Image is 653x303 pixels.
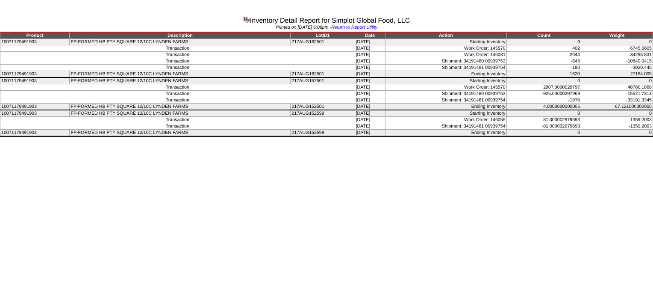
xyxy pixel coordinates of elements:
td: -1359.2003 [581,123,653,130]
td: 0 [581,39,653,45]
td: 217AUG162501 [291,71,355,78]
td: Action [385,32,506,39]
img: graph.gif [243,16,250,23]
td: [DATE] [355,97,385,104]
td: Transaction [0,97,355,104]
td: Work Order: 145570 [385,84,506,91]
td: Transaction [0,91,355,97]
td: -180 [506,65,581,71]
td: [DATE] [355,77,385,84]
td: 48780.1868 [581,84,653,91]
td: Work Order: 146081 [385,52,506,58]
td: 2907.0000029797 [506,84,581,91]
td: 0 [506,39,581,45]
td: Ending Inventory [385,130,506,137]
td: 27184.005 [581,71,653,78]
td: Weight [581,32,653,39]
td: -81.000002979693 [506,123,581,130]
a: Return to Report Utility [331,25,377,30]
td: [DATE] [355,84,385,91]
td: [DATE] [355,110,385,117]
td: Starting Inventory [385,110,506,117]
td: Date [355,32,385,39]
td: Shipment: 34191480 00939753 [385,58,506,65]
td: Shipment: 34191481 00939754 [385,65,506,71]
td: Transaction [0,123,355,130]
td: FP-FORMED HB PTY SQUARE 12/10C LYNDEN FARMS [70,71,291,78]
td: FP-FORMED HB PTY SQUARE 12/10C LYNDEN FARMS [70,130,291,137]
td: 1620 [506,71,581,78]
td: 402 [506,45,581,52]
td: LotID1 [291,32,355,39]
td: 10071179491903 [0,39,70,45]
td: 0 [581,77,653,84]
td: 2044 [506,52,581,58]
td: Starting Inventory [385,39,506,45]
td: Description [70,32,291,39]
td: 34298.831 [581,52,653,58]
td: [DATE] [355,58,385,65]
td: Work Order: 146055 [385,117,506,123]
td: -10840.0415 [581,58,653,65]
td: [DATE] [355,45,385,52]
td: Work Order: 145570 [385,45,506,52]
td: 81.000002979693 [506,117,581,123]
td: 0 [581,110,653,117]
td: Ending Inventory [385,104,506,110]
td: 217AUG152599 [291,130,355,137]
td: 217AUG152599 [291,110,355,117]
td: 0 [581,130,653,137]
td: Starting Inventory [385,77,506,84]
td: [DATE] [355,71,385,78]
td: Ending Inventory [385,71,506,78]
td: 10071179491903 [0,104,70,110]
td: FP-FORMED HB PTY SQUARE 12/10C LYNDEN FARMS [70,104,291,110]
td: Transaction [0,58,355,65]
td: -33191.3345 [581,97,653,104]
td: [DATE] [355,130,385,137]
td: [DATE] [355,117,385,123]
td: 4.0000000000005 [506,104,581,110]
td: -925.00000297969 [506,91,581,97]
td: 10071179491903 [0,130,70,137]
td: Transaction [0,84,355,91]
td: Transaction [0,117,355,123]
td: -1978 [506,97,581,104]
td: 67.121000000006 [581,104,653,110]
td: [DATE] [355,52,385,58]
td: 6745.6605 [581,45,653,52]
td: 217AUG152501 [291,77,355,84]
td: [DATE] [355,39,385,45]
td: Transaction [0,52,355,58]
td: 10071179491903 [0,77,70,84]
td: 1359.2003 [581,117,653,123]
td: 10071179491903 [0,71,70,78]
td: FP-FORMED HB PTY SQUARE 12/10C LYNDEN FARMS [70,77,291,84]
td: 217AUG152501 [291,104,355,110]
td: Transaction [0,65,355,71]
td: Transaction [0,45,355,52]
td: -15521.7313 [581,91,653,97]
td: Count [506,32,581,39]
td: 10071179491903 [0,110,70,117]
td: Product [0,32,70,39]
td: 0 [506,77,581,84]
td: 217AUG162501 [291,39,355,45]
td: Shipment: 34191481 00939754 [385,97,506,104]
td: [DATE] [355,104,385,110]
td: Shipment: 34191481 00939754 [385,123,506,130]
td: -646 [506,58,581,65]
td: Shipment: 34191480 00939753 [385,91,506,97]
td: [DATE] [355,91,385,97]
td: 0 [506,130,581,137]
td: FP-FORMED HB PTY SQUARE 12/10C LYNDEN FARMS [70,110,291,117]
td: FP-FORMED HB PTY SQUARE 12/10C LYNDEN FARMS [70,39,291,45]
td: [DATE] [355,65,385,71]
td: 0 [506,110,581,117]
td: -3020.445 [581,65,653,71]
td: [DATE] [355,123,385,130]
